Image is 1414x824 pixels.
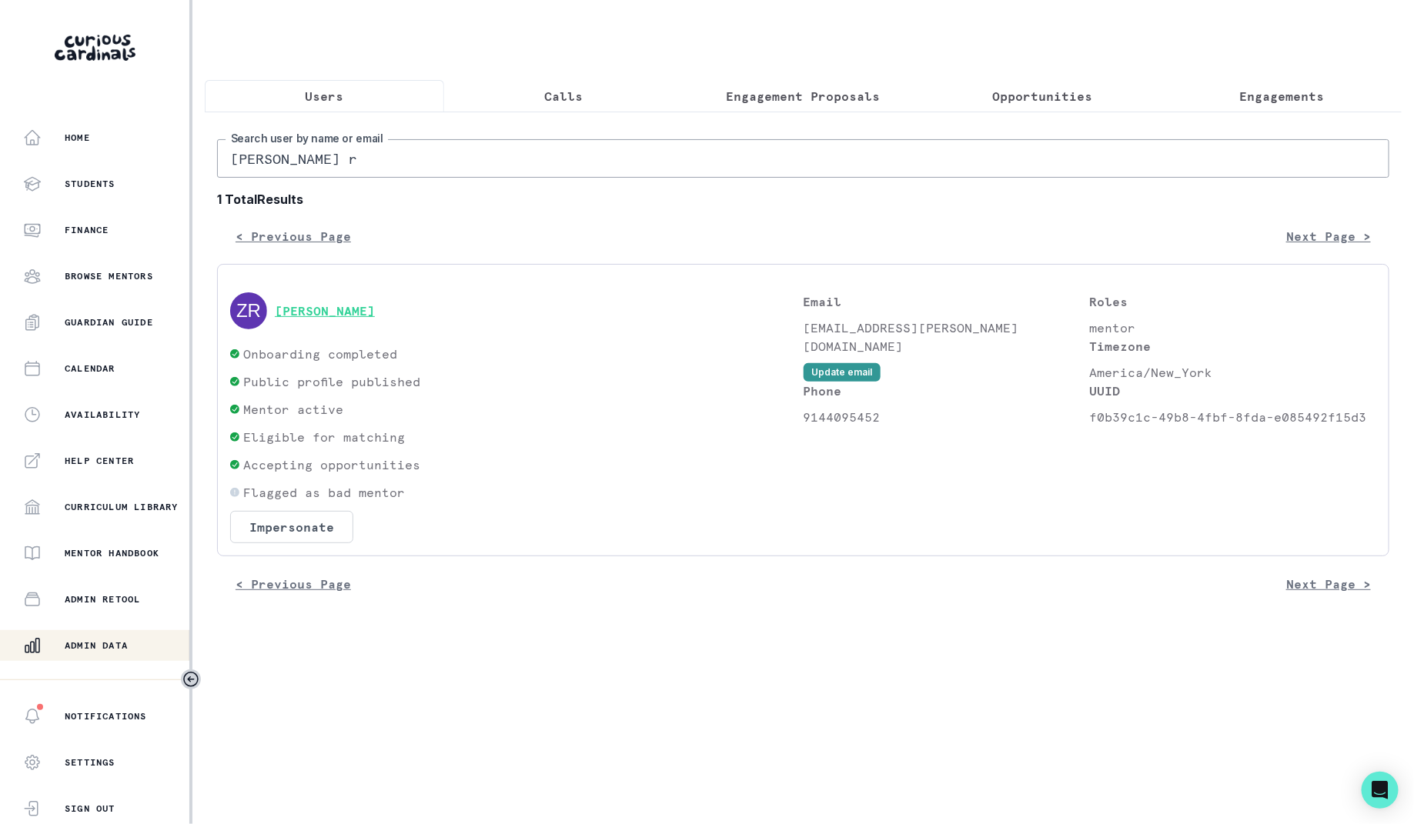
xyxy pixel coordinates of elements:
p: Flagged as bad mentor [243,483,405,502]
p: Home [65,132,90,144]
p: Engagement Proposals [727,87,881,105]
div: Open Intercom Messenger [1362,772,1399,809]
p: Admin Data [65,639,128,652]
p: Opportunities [993,87,1093,105]
p: Finance [65,224,109,236]
p: Public profile published [243,372,420,391]
p: Calls [545,87,583,105]
p: America/New_York [1090,363,1376,382]
p: Availability [65,409,140,421]
p: Roles [1090,292,1376,311]
b: 1 Total Results [217,190,1389,209]
p: Settings [65,756,115,769]
p: Engagements [1240,87,1325,105]
p: Email [804,292,1090,311]
p: Users [306,87,344,105]
img: Curious Cardinals Logo [55,35,135,61]
p: 9144095452 [804,408,1090,426]
button: < Previous Page [217,221,369,252]
p: Admin Retool [65,593,140,605]
p: Calendar [65,362,115,375]
p: Accepting opportunities [243,455,420,474]
button: Update email [804,363,881,382]
p: Phone [804,382,1090,400]
p: Onboarding completed [243,345,397,363]
p: Students [65,178,115,190]
button: < Previous Page [217,569,369,599]
p: Notifications [65,710,147,722]
p: UUID [1090,382,1376,400]
p: Guardian Guide [65,316,153,329]
p: [EMAIL_ADDRESS][PERSON_NAME][DOMAIN_NAME] [804,319,1090,355]
p: Browse Mentors [65,270,153,282]
p: Eligible for matching [243,428,405,446]
button: Next Page > [1268,569,1389,599]
button: Impersonate [230,511,353,543]
p: f0b39c1c-49b8-4fbf-8fda-e085492f15d3 [1090,408,1376,426]
p: Mentor active [243,400,343,419]
p: Curriculum Library [65,501,179,513]
button: Next Page > [1268,221,1389,252]
p: Sign Out [65,802,115,815]
p: Timezone [1090,337,1376,355]
button: [PERSON_NAME] [275,303,375,319]
p: Help Center [65,455,134,467]
p: Mentor Handbook [65,547,159,559]
p: mentor [1090,319,1376,337]
button: Toggle sidebar [181,669,201,689]
img: svg [230,292,267,329]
